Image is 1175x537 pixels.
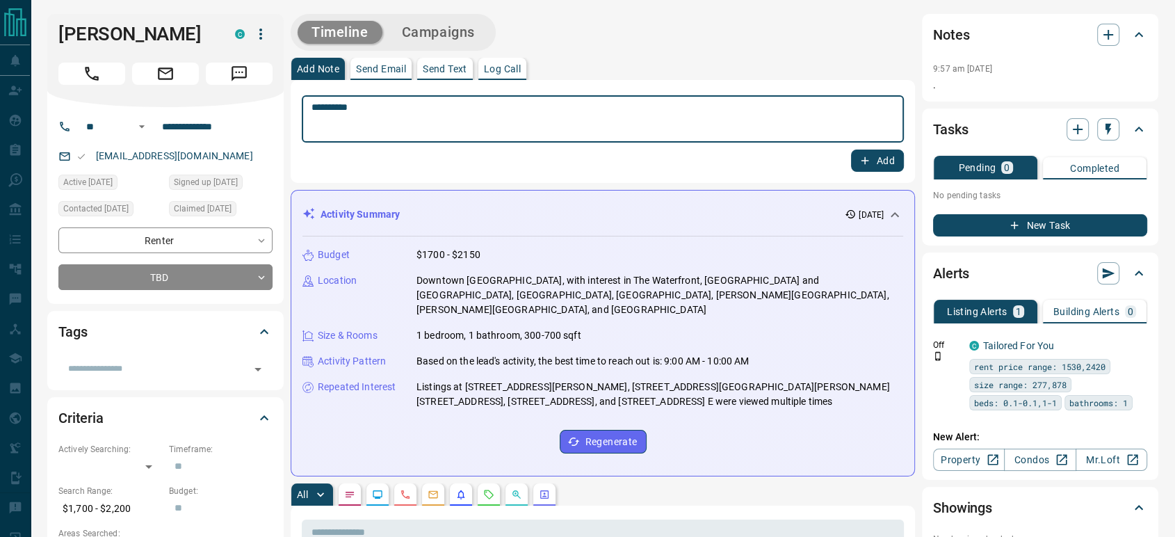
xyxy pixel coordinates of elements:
div: Tue Aug 12 2025 [58,201,162,221]
p: All [297,490,308,499]
span: Message [206,63,273,85]
button: Regenerate [560,430,647,454]
span: beds: 0.1-0.1,1-1 [974,396,1057,410]
div: Showings [933,491,1147,524]
span: Signed up [DATE] [174,175,238,189]
div: Activity Summary[DATE] [302,202,903,227]
div: TBD [58,264,273,290]
div: condos.ca [235,29,245,39]
svg: Agent Actions [539,489,550,500]
p: Size & Rooms [318,328,378,343]
svg: Email Valid [76,152,86,161]
p: Activity Pattern [318,354,386,369]
p: Downtown [GEOGRAPHIC_DATA], with interest in The Waterfront, [GEOGRAPHIC_DATA] and [GEOGRAPHIC_DA... [416,273,903,317]
p: Based on the lead's activity, the best time to reach out is: 9:00 AM - 10:00 AM [416,354,749,369]
button: Open [248,360,268,379]
a: [EMAIL_ADDRESS][DOMAIN_NAME] [96,150,253,161]
p: Send Email [356,64,406,74]
span: Contacted [DATE] [63,202,129,216]
svg: Emails [428,489,439,500]
button: Timeline [298,21,382,44]
a: Property [933,449,1005,471]
div: Tasks [933,113,1147,146]
svg: Notes [344,489,355,500]
p: $1,700 - $2,200 [58,497,162,520]
h1: [PERSON_NAME] [58,23,214,45]
p: Log Call [484,64,521,74]
p: Timeframe: [169,443,273,456]
button: Open [133,118,150,135]
h2: Notes [933,24,969,46]
p: Off [933,339,961,351]
button: New Task [933,214,1147,237]
h2: Tasks [933,118,968,141]
span: rent price range: 1530,2420 [974,360,1105,374]
p: Repeated Interest [318,380,396,394]
p: Pending [958,163,996,173]
div: Tue Aug 12 2025 [169,175,273,194]
p: 1 [1016,307,1021,316]
p: Building Alerts [1053,307,1119,316]
svg: Calls [400,489,411,500]
p: Search Range: [58,485,162,497]
span: Active [DATE] [63,175,113,189]
p: Budget: [169,485,273,497]
div: Tue Aug 12 2025 [169,201,273,221]
div: Tags [58,315,273,348]
svg: Requests [483,489,494,500]
button: Campaigns [388,21,489,44]
p: Actively Searching: [58,443,162,456]
p: Activity Summary [321,207,400,222]
p: 0 [1128,307,1133,316]
p: Budget [318,248,350,262]
div: Criteria [58,401,273,435]
span: Call [58,63,125,85]
p: Listing Alerts [947,307,1007,316]
h2: Showings [933,497,992,519]
p: Send Text [423,64,467,74]
svg: Push Notification Only [933,351,943,361]
a: Condos [1004,449,1076,471]
p: Location [318,273,357,288]
div: Alerts [933,257,1147,290]
a: Mr.Loft [1076,449,1147,471]
svg: Listing Alerts [455,489,467,500]
svg: Opportunities [511,489,522,500]
div: Renter [58,227,273,253]
h2: Tags [58,321,87,343]
p: No pending tasks [933,185,1147,206]
span: Claimed [DATE] [174,202,232,216]
p: . [933,78,1147,93]
span: bathrooms: 1 [1069,396,1128,410]
p: $1700 - $2150 [416,248,480,262]
div: Notes [933,18,1147,51]
p: Listings at [STREET_ADDRESS][PERSON_NAME], [STREET_ADDRESS][GEOGRAPHIC_DATA][PERSON_NAME][STREET_... [416,380,903,409]
div: Tue Aug 12 2025 [58,175,162,194]
p: 1 bedroom, 1 bathroom, 300-700 sqft [416,328,581,343]
p: New Alert: [933,430,1147,444]
p: Add Note [297,64,339,74]
button: Add [851,150,904,172]
p: 0 [1004,163,1010,173]
p: Completed [1070,163,1119,173]
span: Email [132,63,199,85]
p: 9:57 am [DATE] [933,64,992,74]
h2: Alerts [933,262,969,284]
h2: Criteria [58,407,104,429]
span: size range: 277,878 [974,378,1067,392]
a: Tailored For You [983,340,1054,351]
svg: Lead Browsing Activity [372,489,383,500]
div: condos.ca [969,341,979,351]
p: [DATE] [859,209,884,221]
